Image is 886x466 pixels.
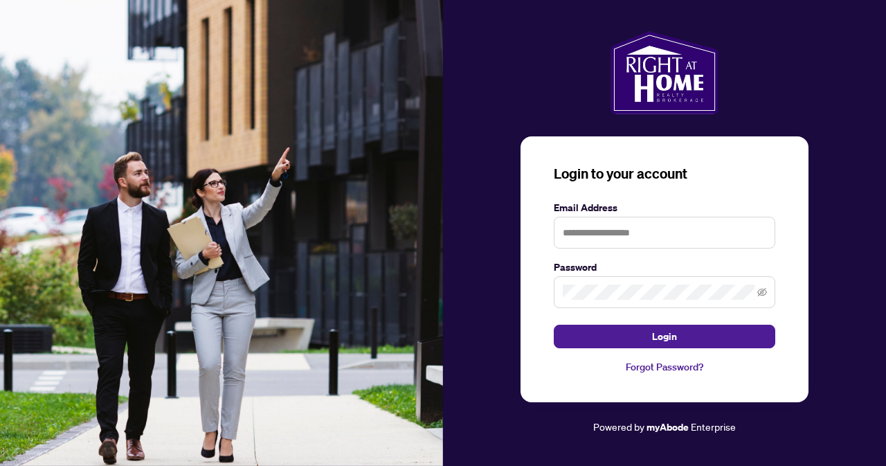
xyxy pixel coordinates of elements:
label: Password [554,260,775,275]
h3: Login to your account [554,164,775,183]
span: Enterprise [691,420,736,433]
label: Email Address [554,200,775,215]
button: Login [554,325,775,348]
a: Forgot Password? [554,359,775,375]
span: Powered by [593,420,644,433]
span: Login [652,325,677,348]
a: myAbode [647,420,689,435]
img: ma-logo [611,31,718,114]
span: eye-invisible [757,287,767,297]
